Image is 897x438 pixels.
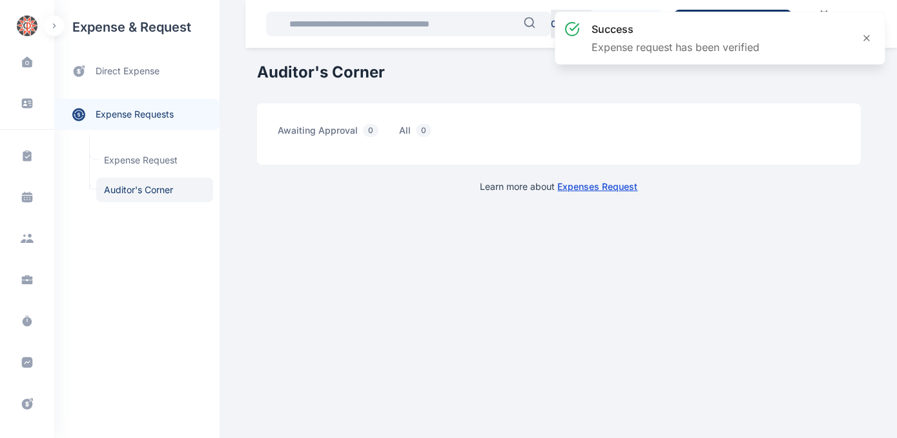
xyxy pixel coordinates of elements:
a: Expense Request [96,148,213,172]
span: 0 [363,124,378,137]
a: awaiting approval0 [278,124,399,144]
a: all0 [399,124,452,144]
a: Auditor's Corner [96,178,213,202]
span: direct expense [96,65,160,78]
span: all [399,124,437,144]
a: direct expense [54,54,220,89]
h3: success [592,21,759,37]
span: awaiting approval [278,124,384,144]
span: 0 [416,124,431,137]
div: expense requests [54,89,220,130]
h1: Auditor's Corner [257,62,861,83]
p: 00 : 00 : 00 [551,17,591,30]
p: Learn more about [480,180,638,193]
a: Calendar [802,5,846,43]
a: expense requests [54,99,220,130]
p: Expense request has been verified [592,39,759,55]
a: Expenses Request [558,181,638,192]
